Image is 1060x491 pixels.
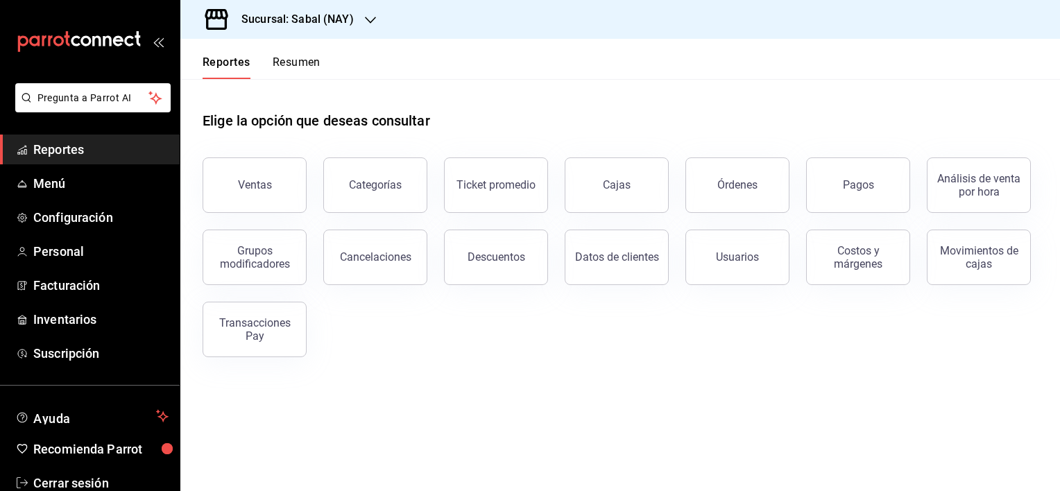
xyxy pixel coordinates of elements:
[685,230,789,285] button: Usuarios
[685,157,789,213] button: Órdenes
[456,178,536,191] div: Ticket promedio
[927,230,1031,285] button: Movimientos de cajas
[212,316,298,343] div: Transacciones Pay
[340,250,411,264] div: Cancelaciones
[565,230,669,285] button: Datos de clientes
[806,230,910,285] button: Costos y márgenes
[323,157,427,213] button: Categorías
[716,250,759,264] div: Usuarios
[927,157,1031,213] button: Análisis de venta por hora
[717,178,758,191] div: Órdenes
[203,302,307,357] button: Transacciones Pay
[10,101,171,115] a: Pregunta a Parrot AI
[323,230,427,285] button: Cancelaciones
[33,174,169,193] span: Menú
[806,157,910,213] button: Pagos
[212,244,298,270] div: Grupos modificadores
[203,230,307,285] button: Grupos modificadores
[444,157,548,213] button: Ticket promedio
[843,178,874,191] div: Pagos
[33,408,151,424] span: Ayuda
[273,55,320,79] button: Resumen
[15,83,171,112] button: Pregunta a Parrot AI
[815,244,901,270] div: Costos y márgenes
[33,440,169,458] span: Recomienda Parrot
[37,91,149,105] span: Pregunta a Parrot AI
[203,55,320,79] div: navigation tabs
[603,177,631,193] div: Cajas
[203,55,250,79] button: Reportes
[33,276,169,295] span: Facturación
[936,172,1022,198] div: Análisis de venta por hora
[153,36,164,47] button: open_drawer_menu
[468,250,525,264] div: Descuentos
[565,157,669,213] a: Cajas
[33,344,169,363] span: Suscripción
[238,178,272,191] div: Ventas
[936,244,1022,270] div: Movimientos de cajas
[33,208,169,227] span: Configuración
[33,140,169,159] span: Reportes
[33,242,169,261] span: Personal
[230,11,354,28] h3: Sucursal: Sabal (NAY)
[33,310,169,329] span: Inventarios
[444,230,548,285] button: Descuentos
[203,110,430,131] h1: Elige la opción que deseas consultar
[203,157,307,213] button: Ventas
[575,250,659,264] div: Datos de clientes
[349,178,402,191] div: Categorías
